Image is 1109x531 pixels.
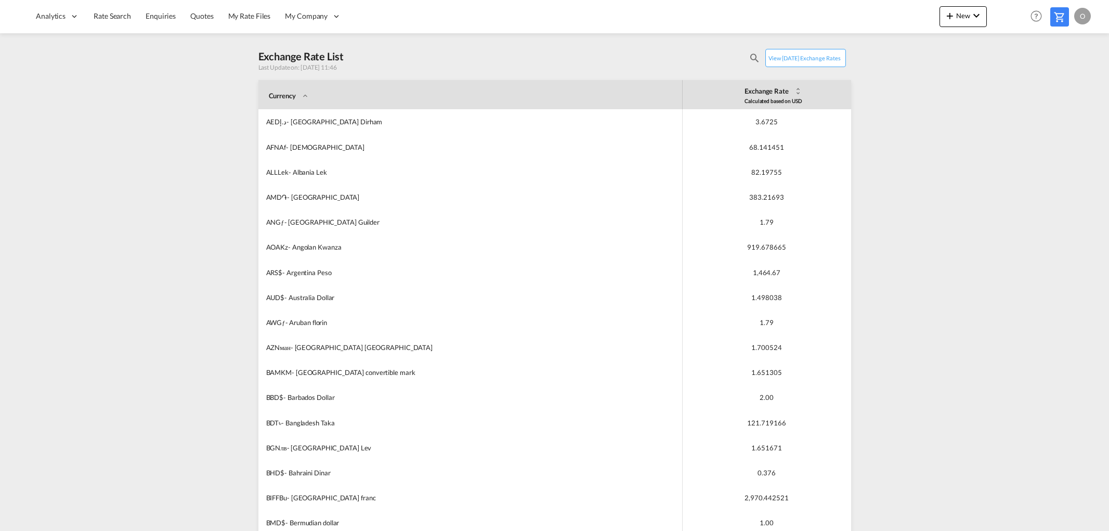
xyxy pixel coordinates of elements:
td: 0.376 [682,460,851,485]
td: 1.700524 [682,335,851,360]
td: 68.141451 [682,135,851,160]
span: $ [280,469,284,477]
span: Af [279,143,286,151]
span: Rate Search [94,11,131,20]
span: ƒ [282,318,285,327]
td: 919.678665 [682,235,851,260]
span: ман [280,343,291,352]
div: O [1074,8,1091,24]
button: View [DATE] exchange rates [765,49,846,67]
span: $ [278,268,282,277]
td: 121.719166 [682,410,851,435]
span: New [944,11,983,20]
td: 3.6725 [682,109,851,134]
span: FBu [276,494,287,502]
span: ALL - Albania Lek [266,168,327,176]
td: 383.21693 [682,185,851,210]
span: AFN - [DEMOGRAPHIC_DATA] [266,143,365,151]
th: Currency: activate to sort column descending [258,80,682,110]
div: icon-magnify [749,52,760,63]
span: ANG - [GEOGRAPHIC_DATA] Guilder [266,218,380,226]
span: Analytics [36,11,66,21]
td: 1.79 [682,210,851,235]
span: AUD - Australia Dollar [266,293,335,302]
span: AMD - [GEOGRAPHIC_DATA] [266,193,360,201]
span: AWG - Aruban florin [266,318,328,327]
span: ARS - Argentina Peso [266,268,332,277]
span: Lek [278,168,289,176]
span: Currency [269,89,682,100]
span: BAM - [GEOGRAPHIC_DATA] convertible mark [266,368,415,377]
button: icon-plus 400-fgNewicon-chevron-down [940,6,987,27]
span: ৳ [279,419,281,427]
td: 1.651671 [682,435,851,460]
div: Last Update on: [DATE] 11:46 [258,63,344,72]
span: $ [281,519,285,527]
td: 2.00 [682,385,851,410]
span: Calculated based on USD [745,98,802,104]
span: Kz [280,243,288,251]
span: AOA - Angolan Kwanza [266,243,342,251]
span: $ [280,293,284,302]
span: Enquiries [146,11,176,20]
td: 1.79 [682,310,851,335]
span: BBD - Barbados Dollar [266,393,335,402]
td: 1.651305 [682,360,851,385]
span: د.إ [280,118,286,126]
span: Quotes [190,11,213,20]
span: KM [281,368,292,377]
md-icon: icon-chevron-down [970,9,983,22]
span: My Rate Files [228,11,271,20]
md-icon: icon-plus 400-fg [944,9,956,22]
span: лв [280,444,286,452]
span: BGN - [GEOGRAPHIC_DATA] Lev [266,444,372,452]
td: 2,970.442521 [682,485,851,510]
span: BHD - Bahraini Dinar [266,469,331,477]
th: Exchange Rate Calculated based on USD: activate to sort column ascending [682,80,851,110]
td: 82.19755 [682,160,851,185]
span: $ [279,393,283,402]
span: AZN - [GEOGRAPHIC_DATA] [GEOGRAPHIC_DATA] [266,343,433,352]
div: Exchange Rate List [258,49,344,63]
td: 1.498038 [682,285,851,310]
span: Help [1027,7,1045,25]
span: ƒ [281,218,284,226]
span: Exchange Rate [709,84,839,96]
span: My Company [285,11,328,21]
span: BMD - Bermudian dollar [266,519,340,527]
span: BDT - Bangladesh Taka [266,419,335,427]
span: ֏ [282,193,287,201]
span: AED - [GEOGRAPHIC_DATA] Dirham [266,118,383,126]
div: Help [1027,7,1050,26]
td: 1,464.67 [682,260,851,285]
span: BIF - [GEOGRAPHIC_DATA] franc [266,494,376,502]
